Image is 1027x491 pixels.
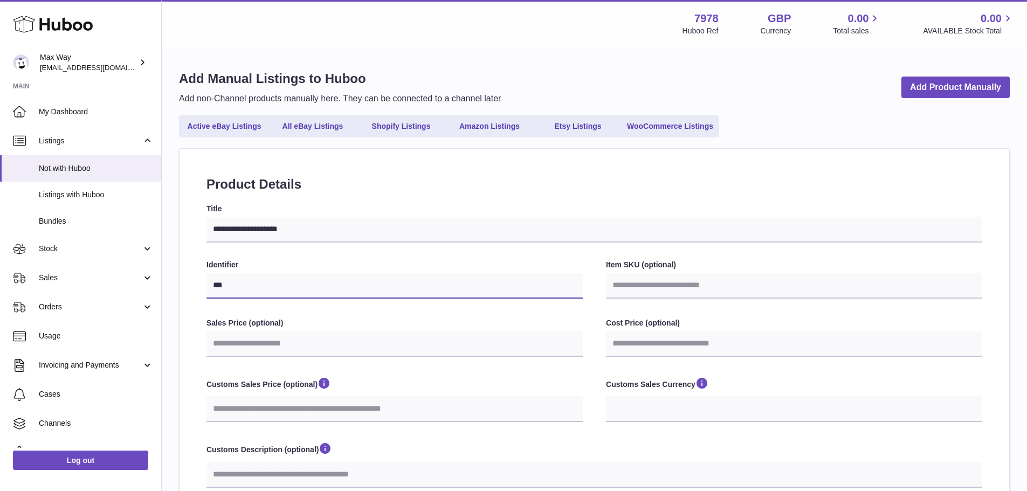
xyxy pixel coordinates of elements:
[39,331,153,341] span: Usage
[768,11,791,26] strong: GBP
[39,273,142,283] span: Sales
[606,318,982,328] label: Cost Price (optional)
[606,260,982,270] label: Item SKU (optional)
[206,318,583,328] label: Sales Price (optional)
[181,117,267,135] a: Active eBay Listings
[40,52,137,73] div: Max Way
[39,163,153,174] span: Not with Huboo
[39,216,153,226] span: Bundles
[923,11,1014,36] a: 0.00 AVAILABLE Stock Total
[206,176,982,193] h2: Product Details
[179,70,501,87] h1: Add Manual Listings to Huboo
[39,360,142,370] span: Invoicing and Payments
[39,244,142,254] span: Stock
[39,190,153,200] span: Listings with Huboo
[833,11,881,36] a: 0.00 Total sales
[39,389,153,399] span: Cases
[606,376,982,393] label: Customs Sales Currency
[13,54,29,71] img: internalAdmin-7978@internal.huboo.com
[39,418,153,428] span: Channels
[683,26,719,36] div: Huboo Ref
[39,447,153,458] span: Settings
[13,451,148,470] a: Log out
[206,441,982,459] label: Customs Description (optional)
[535,117,621,135] a: Etsy Listings
[39,107,153,117] span: My Dashboard
[848,11,869,26] span: 0.00
[446,117,533,135] a: Amazon Listings
[39,136,142,146] span: Listings
[901,77,1010,99] a: Add Product Manually
[179,93,501,105] p: Add non-Channel products manually here. They can be connected to a channel later
[694,11,719,26] strong: 7978
[206,376,583,393] label: Customs Sales Price (optional)
[833,26,881,36] span: Total sales
[270,117,356,135] a: All eBay Listings
[981,11,1002,26] span: 0.00
[923,26,1014,36] span: AVAILABLE Stock Total
[206,204,982,214] label: Title
[358,117,444,135] a: Shopify Listings
[40,63,158,72] span: [EMAIL_ADDRESS][DOMAIN_NAME]
[623,117,717,135] a: WooCommerce Listings
[761,26,791,36] div: Currency
[206,260,583,270] label: Identifier
[39,302,142,312] span: Orders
